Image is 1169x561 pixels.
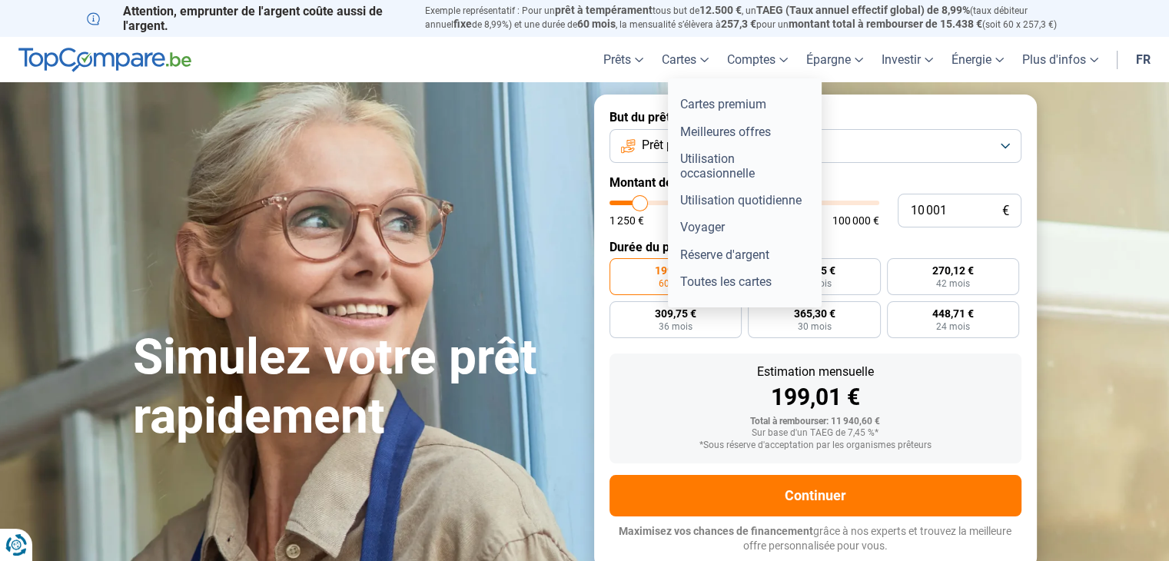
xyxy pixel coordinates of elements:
[674,268,815,295] a: Toutes les cartes
[655,265,696,276] span: 199,01 €
[797,322,831,331] span: 30 mois
[555,4,653,16] span: prêt à tempérament
[789,18,982,30] span: montant total à rembourser de 15.438 €
[674,214,815,241] a: Voyager
[936,279,970,288] span: 42 mois
[609,475,1021,516] button: Continuer
[718,37,797,82] a: Comptes
[699,4,742,16] span: 12.500 €
[674,91,815,118] a: Cartes premium
[609,175,1021,190] label: Montant de l'emprunt
[932,265,974,276] span: 270,12 €
[674,187,815,214] a: Utilisation quotidienne
[1013,37,1108,82] a: Plus d'infos
[793,308,835,319] span: 365,30 €
[87,4,407,33] p: Attention, emprunter de l'argent coûte aussi de l'argent.
[1127,37,1160,82] a: fr
[932,308,974,319] span: 448,71 €
[609,240,1021,254] label: Durée du prêt
[453,18,472,30] span: fixe
[622,366,1009,378] div: Estimation mensuelle
[936,322,970,331] span: 24 mois
[1002,204,1009,217] span: €
[942,37,1013,82] a: Énergie
[674,145,815,187] a: Utilisation occasionnelle
[609,110,1021,124] label: But du prêt
[872,37,942,82] a: Investir
[721,18,756,30] span: 257,3 €
[653,37,718,82] a: Cartes
[609,215,644,226] span: 1 250 €
[133,328,576,446] h1: Simulez votre prêt rapidement
[832,215,879,226] span: 100 000 €
[622,440,1009,451] div: *Sous réserve d'acceptation par les organismes prêteurs
[609,129,1021,163] button: Prêt personnel
[425,4,1083,32] p: Exemple représentatif : Pour un tous but de , un (taux débiteur annuel de 8,99%) et une durée de ...
[655,308,696,319] span: 309,75 €
[577,18,616,30] span: 60 mois
[622,417,1009,427] div: Total à rembourser: 11 940,60 €
[756,4,970,16] span: TAEG (Taux annuel effectif global) de 8,99%
[622,428,1009,439] div: Sur base d'un TAEG de 7,45 %*
[659,322,692,331] span: 36 mois
[594,37,653,82] a: Prêts
[674,241,815,268] a: Réserve d'argent
[619,525,813,537] span: Maximisez vos chances de financement
[659,279,692,288] span: 60 mois
[622,386,1009,409] div: 199,01 €
[797,37,872,82] a: Épargne
[674,118,815,145] a: Meilleures offres
[609,524,1021,554] p: grâce à nos experts et trouvez la meilleure offre personnalisée pour vous.
[18,48,191,72] img: TopCompare
[642,137,719,154] span: Prêt personnel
